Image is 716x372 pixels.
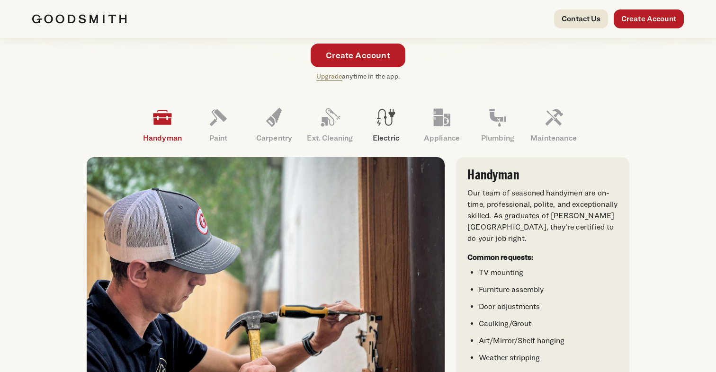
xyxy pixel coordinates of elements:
[467,168,618,182] h3: Handyman
[358,133,414,144] p: Electric
[479,318,618,329] li: Caulking/Grout
[134,100,190,150] a: Handyman
[414,100,470,150] a: Appliance
[302,100,358,150] a: Ext. Cleaning
[479,352,618,363] li: Weather stripping
[302,133,358,144] p: Ext. Cleaning
[190,133,246,144] p: Paint
[246,133,302,144] p: Carpentry
[414,133,470,144] p: Appliance
[470,133,526,144] p: Plumbing
[479,284,618,295] li: Furniture assembly
[316,71,400,82] p: anytime in the app.
[246,100,302,150] a: Carpentry
[190,100,246,150] a: Paint
[614,9,684,28] a: Create Account
[470,100,526,150] a: Plumbing
[479,267,618,278] li: TV mounting
[32,14,127,24] img: Goodsmith
[479,335,618,346] li: Art/Mirror/Shelf hanging
[526,100,582,150] a: Maintenance
[311,44,405,67] a: Create Account
[316,72,342,80] a: Upgrade
[467,187,618,244] p: Our team of seasoned handymen are on-time, professional, polite, and exceptionally skilled. As gr...
[554,9,608,28] a: Contact Us
[134,133,190,144] p: Handyman
[358,100,414,150] a: Electric
[479,301,618,312] li: Door adjustments
[526,133,582,144] p: Maintenance
[467,253,534,262] strong: Common requests:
